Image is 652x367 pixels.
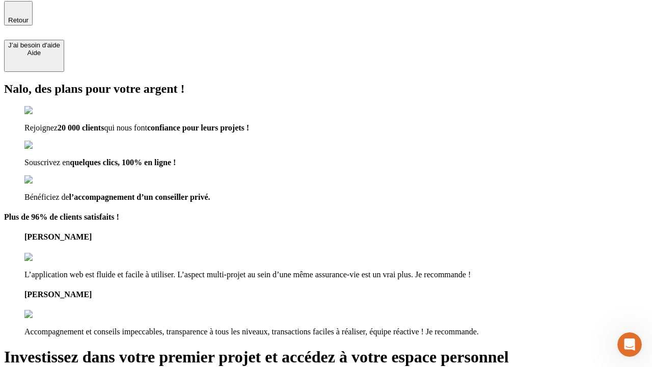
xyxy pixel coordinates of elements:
[24,193,69,201] span: Bénéficiez de
[69,193,210,201] span: l’accompagnement d’un conseiller privé.
[70,158,176,167] span: quelques clics, 100% en ligne !
[24,158,70,167] span: Souscrivez en
[617,332,642,357] iframe: Intercom live chat
[4,40,64,72] button: J’ai besoin d'aideAide
[24,327,648,336] p: Accompagnement et conseils impeccables, transparence à tous les niveaux, transactions faciles à r...
[24,106,68,115] img: checkmark
[24,270,648,279] p: L’application web est fluide et facile à utiliser. L’aspect multi-projet au sein d’une même assur...
[147,123,249,132] span: confiance pour leurs projets !
[24,310,75,319] img: reviews stars
[24,141,68,150] img: checkmark
[8,49,60,57] div: Aide
[4,348,648,366] h1: Investissez dans votre premier projet et accédez à votre espace personnel
[4,1,33,25] button: Retour
[8,41,60,49] div: J’ai besoin d'aide
[24,253,75,262] img: reviews stars
[8,16,29,24] span: Retour
[24,290,648,299] h4: [PERSON_NAME]
[24,123,58,132] span: Rejoignez
[4,82,648,96] h2: Nalo, des plans pour votre argent !
[4,213,648,222] h4: Plus de 96% de clients satisfaits !
[104,123,147,132] span: qui nous font
[24,232,648,242] h4: [PERSON_NAME]
[24,175,68,185] img: checkmark
[58,123,104,132] span: 20 000 clients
